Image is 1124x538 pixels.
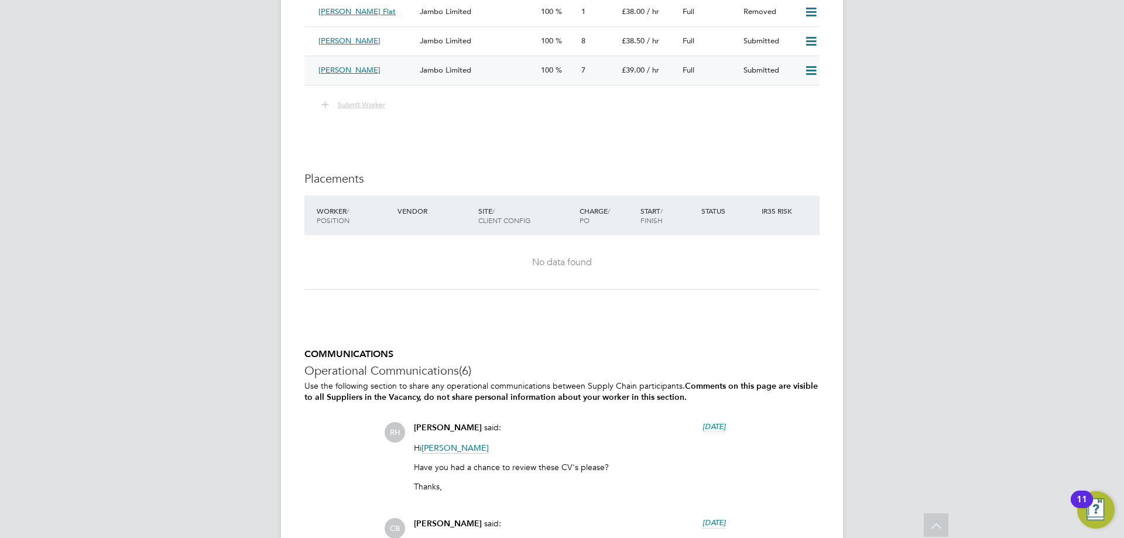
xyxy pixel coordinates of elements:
[702,422,726,431] span: [DATE]
[1077,491,1115,529] button: Open Resource Center, 11 new notifications
[338,100,385,109] span: Submit Worker
[683,65,694,75] span: Full
[484,518,501,529] span: said:
[647,65,659,75] span: / hr
[638,200,698,231] div: Start
[541,36,553,46] span: 100
[314,200,395,231] div: Worker
[580,206,610,225] span: / PO
[304,381,820,403] p: Use the following section to share any operational communications between Supply Chain participants.
[640,206,663,225] span: / Finish
[313,97,395,112] button: Submit Worker
[304,381,818,402] b: Comments on this page are visible to all Suppliers in the Vacancy, do not share personal informat...
[683,6,694,16] span: Full
[622,36,645,46] span: £38.50
[420,65,471,75] span: Jambo Limited
[395,200,475,221] div: Vendor
[581,36,585,46] span: 8
[414,443,726,453] p: Hi
[304,348,820,361] h5: COMMUNICATIONS
[1077,499,1087,515] div: 11
[577,200,638,231] div: Charge
[414,462,726,472] p: Have you had a chance to review these CV's please?
[581,6,585,16] span: 1
[316,256,808,269] div: No data found
[318,65,381,75] span: [PERSON_NAME]
[414,481,726,492] p: Thanks,
[581,65,585,75] span: 7
[420,6,471,16] span: Jambo Limited
[622,65,645,75] span: £39.00
[484,422,501,433] span: said:
[318,36,381,46] span: [PERSON_NAME]
[385,422,405,443] span: RH
[541,65,553,75] span: 100
[420,36,471,46] span: Jambo Limited
[739,2,800,22] div: Removed
[459,363,471,378] span: (6)
[759,200,799,221] div: IR35 Risk
[683,36,694,46] span: Full
[647,6,659,16] span: / hr
[414,423,482,433] span: [PERSON_NAME]
[698,200,759,221] div: Status
[739,32,800,51] div: Submitted
[478,206,530,225] span: / Client Config
[739,61,800,80] div: Submitted
[702,518,726,527] span: [DATE]
[304,171,820,186] h3: Placements
[414,519,482,529] span: [PERSON_NAME]
[317,206,349,225] span: / Position
[647,36,659,46] span: / hr
[318,6,396,16] span: [PERSON_NAME] Flat
[475,200,577,231] div: Site
[421,443,489,454] span: [PERSON_NAME]
[622,6,645,16] span: £38.00
[304,363,820,378] h3: Operational Communications
[541,6,553,16] span: 100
